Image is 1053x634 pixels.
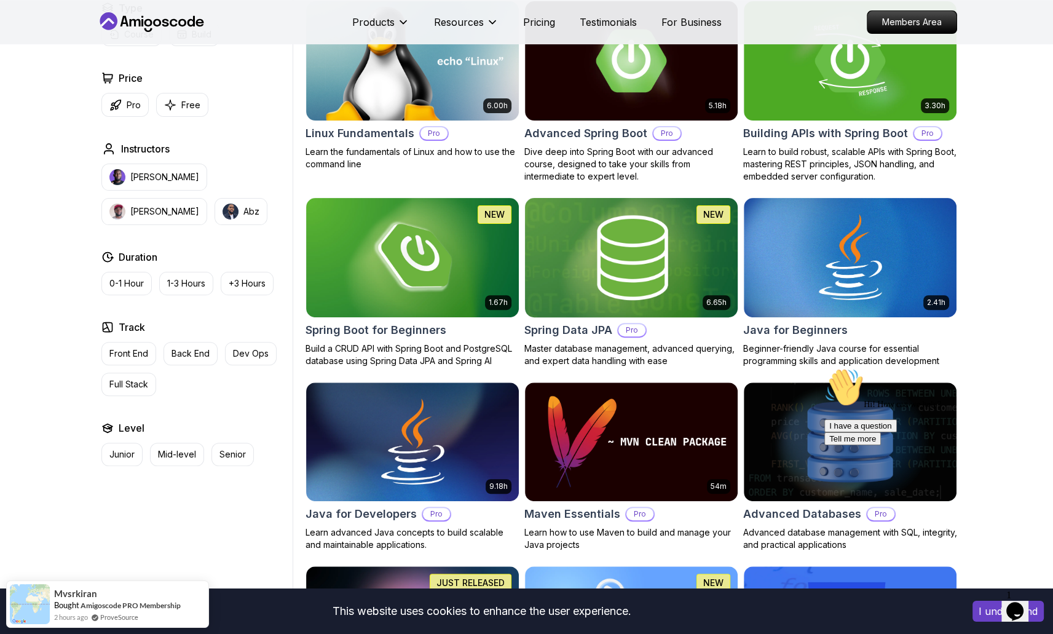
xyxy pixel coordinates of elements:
a: Java for Developers card9.18hJava for DevelopersProLearn advanced Java concepts to build scalable... [306,382,519,552]
a: Spring Boot for Beginners card1.67hNEWSpring Boot for BeginnersBuild a CRUD API with Spring Boot ... [306,197,519,367]
h2: Maven Essentials [524,505,620,523]
p: Dive deep into Spring Boot with our advanced course, designed to take your skills from intermedia... [524,146,738,183]
p: Learn the fundamentals of Linux and how to use the command line [306,146,519,170]
p: Products [352,15,395,30]
img: Linux Fundamentals card [306,1,519,121]
p: Back End [172,347,210,360]
button: Products [352,15,409,39]
p: 1-3 Hours [167,277,205,290]
button: Resources [434,15,499,39]
img: Spring Data JPA card [519,195,743,320]
h2: Spring Data JPA [524,322,612,339]
p: Free [181,99,200,111]
a: Maven Essentials card54mMaven EssentialsProLearn how to use Maven to build and manage your Java p... [524,382,738,552]
button: Pro [101,93,149,117]
p: Abz [243,205,259,218]
button: Front End [101,342,156,365]
a: Linux Fundamentals card6.00hLinux FundamentalsProLearn the fundamentals of Linux and how to use t... [306,1,519,170]
p: 6.65h [706,298,727,307]
h2: Advanced Spring Boot [524,125,647,142]
span: Bought [54,600,79,610]
button: Junior [101,443,143,466]
a: For Business [661,15,722,30]
p: Junior [109,448,135,461]
button: Free [156,93,208,117]
p: Pro [423,508,450,520]
button: instructor imgAbz [215,198,267,225]
p: Pro [618,324,645,336]
p: JUST RELEASED [436,577,505,589]
img: Spring Boot for Beginners card [306,198,519,317]
img: Java for Beginners card [744,198,956,317]
button: instructor img[PERSON_NAME] [101,198,207,225]
p: Master database management, advanced querying, and expert data handling with ease [524,343,738,367]
h2: Price [119,71,143,85]
p: Pro [626,508,653,520]
a: Testimonials [580,15,637,30]
p: Senior [219,448,246,461]
p: Full Stack [109,378,148,390]
a: Pricing [523,15,555,30]
p: Pro [420,127,448,140]
a: Members Area [867,10,957,34]
a: Building APIs with Spring Boot card3.30hBuilding APIs with Spring BootProLearn to build robust, s... [743,1,957,183]
img: Java for Developers card [306,382,519,502]
button: Senior [211,443,254,466]
p: NEW [703,577,724,589]
p: 54m [711,481,727,491]
p: NEW [703,208,724,221]
a: ProveSource [100,612,138,622]
p: Pro [653,127,680,140]
p: 0-1 Hour [109,277,144,290]
p: 9.18h [489,481,508,491]
button: instructor img[PERSON_NAME] [101,164,207,191]
span: 2 hours ago [54,612,88,622]
img: :wave: [5,5,44,44]
h2: Java for Beginners [743,322,848,339]
button: +3 Hours [221,272,274,295]
p: Resources [434,15,484,30]
span: Hi! How can we help? [5,37,122,46]
p: Build a CRUD API with Spring Boot and PostgreSQL database using Spring Data JPA and Spring AI [306,343,519,367]
button: Dev Ops [225,342,277,365]
p: Pro [127,99,141,111]
p: Pro [914,127,941,140]
p: [PERSON_NAME] [130,171,199,183]
h2: Spring Boot for Beginners [306,322,446,339]
p: Learn advanced Java concepts to build scalable and maintainable applications. [306,526,519,551]
h2: Level [119,421,144,435]
p: 2.41h [927,298,945,307]
a: Advanced Databases cardAdvanced DatabasesProAdvanced database management with SQL, integrity, and... [743,382,957,552]
h2: Linux Fundamentals [306,125,414,142]
button: Back End [164,342,218,365]
img: Building APIs with Spring Boot card [744,1,956,121]
img: instructor img [109,204,125,220]
a: Advanced Spring Boot card5.18hAdvanced Spring BootProDive deep into Spring Boot with our advanced... [524,1,738,183]
h2: Building APIs with Spring Boot [743,125,908,142]
h2: Advanced Databases [743,505,861,523]
button: Full Stack [101,373,156,396]
p: Learn how to use Maven to build and manage your Java projects [524,526,738,551]
a: Amigoscode PRO Membership [81,601,181,610]
iframe: chat widget [1001,585,1041,622]
p: NEW [484,208,505,221]
img: Maven Essentials card [525,382,738,502]
button: Mid-level [150,443,204,466]
button: 1-3 Hours [159,272,213,295]
h2: Instructors [121,141,170,156]
h2: Java for Developers [306,505,417,523]
p: 1.67h [489,298,508,307]
img: instructor img [223,204,239,220]
p: Front End [109,347,148,360]
p: 3.30h [925,101,945,111]
div: This website uses cookies to enhance the user experience. [9,598,954,625]
p: 5.18h [709,101,727,111]
img: instructor img [109,169,125,185]
img: provesource social proof notification image [10,584,50,624]
p: 6.00h [487,101,508,111]
p: Members Area [867,11,956,33]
